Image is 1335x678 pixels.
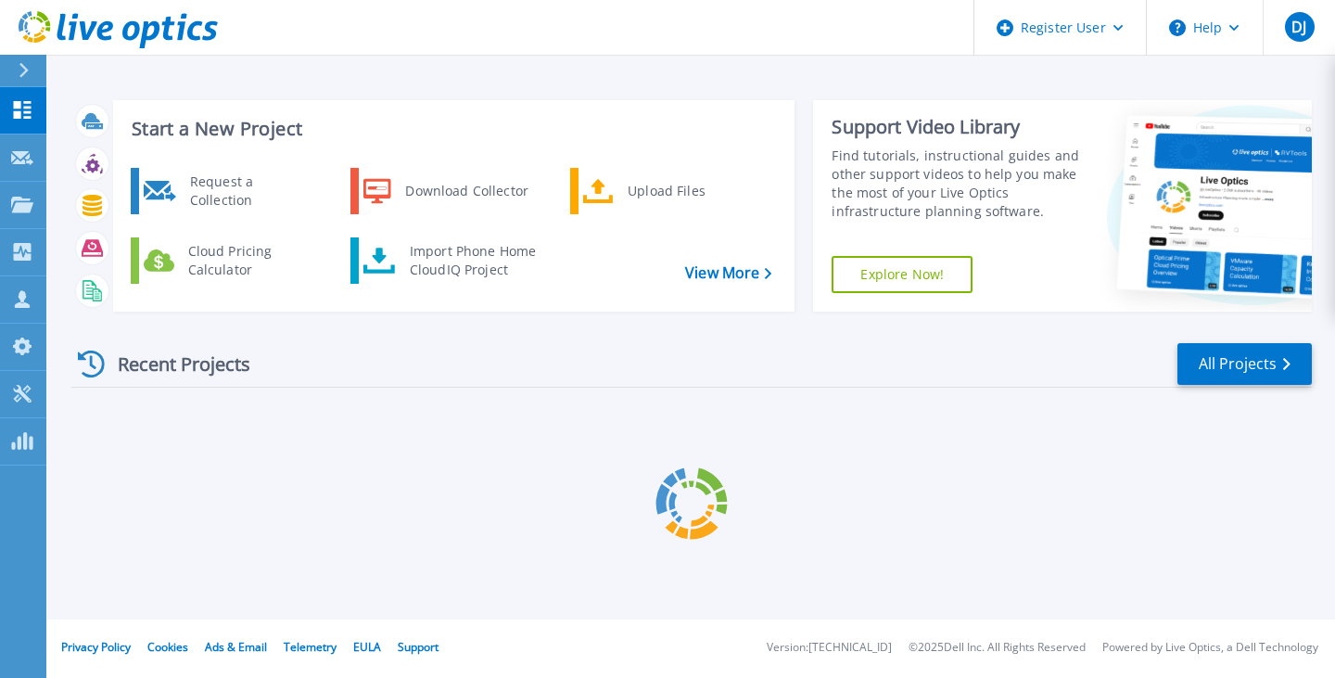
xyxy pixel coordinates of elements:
a: All Projects [1177,343,1312,385]
div: Recent Projects [71,341,275,387]
a: View More [685,264,771,282]
a: Privacy Policy [61,639,131,655]
span: DJ [1291,19,1306,34]
a: Cookies [147,639,188,655]
a: Explore Now! [832,256,973,293]
a: Request a Collection [131,168,321,214]
a: Download Collector [350,168,540,214]
li: Version: [TECHNICAL_ID] [767,642,892,654]
a: Ads & Email [205,639,267,655]
a: Telemetry [284,639,337,655]
li: Powered by Live Optics, a Dell Technology [1102,642,1318,654]
div: Upload Files [618,173,756,210]
div: Request a Collection [181,173,316,210]
div: Find tutorials, instructional guides and other support videos to help you make the most of your L... [832,147,1081,221]
a: Support [398,639,439,655]
a: EULA [353,639,381,655]
div: Download Collector [396,173,536,210]
a: Cloud Pricing Calculator [131,237,321,284]
div: Import Phone Home CloudIQ Project [400,242,545,279]
div: Cloud Pricing Calculator [179,242,316,279]
h3: Start a New Project [132,119,771,139]
a: Upload Files [570,168,760,214]
div: Support Video Library [832,115,1081,139]
li: © 2025 Dell Inc. All Rights Reserved [909,642,1086,654]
